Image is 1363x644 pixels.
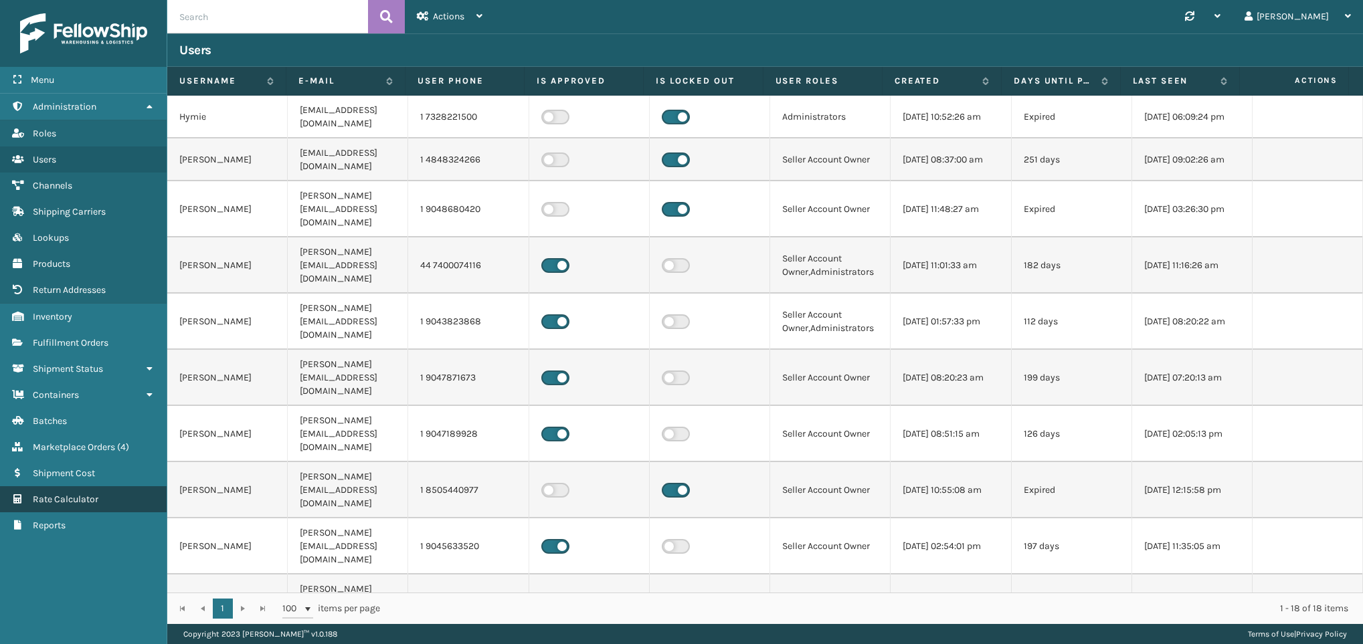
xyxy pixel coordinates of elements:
td: Seller Account Owner,Administrators [770,294,891,350]
a: Terms of Use [1248,629,1294,639]
span: Actions [433,11,464,22]
td: Expired [1012,462,1132,518]
span: Administration [33,101,96,112]
label: Days until password expires [1014,75,1095,87]
td: [DATE] 08:20:23 am [891,350,1011,406]
td: [PERSON_NAME][EMAIL_ADDRESS][DOMAIN_NAME] [288,574,408,631]
td: 1 9045633520 [408,518,529,574]
span: Roles [33,128,56,139]
span: Rate Calculator [33,494,98,505]
span: Menu [31,74,54,86]
td: Expired [1012,96,1132,138]
td: Seller Account Owner [770,138,891,181]
span: Inventory [33,311,72,322]
td: [PERSON_NAME] [167,406,288,462]
td: 1 7328221500 [408,96,529,138]
td: 182 days [1012,237,1132,294]
td: [PERSON_NAME][EMAIL_ADDRESS][DOMAIN_NAME] [288,294,408,350]
td: [DATE] 03:26:30 pm [1132,181,1253,237]
td: [DATE] 02:54:01 pm [891,518,1011,574]
span: Shipment Status [33,363,103,374]
td: [DATE] 08:20:22 am [1132,294,1253,350]
div: | [1248,624,1347,644]
td: [EMAIL_ADDRESS][DOMAIN_NAME] [288,96,408,138]
td: [PERSON_NAME][EMAIL_ADDRESS][DOMAIN_NAME] [288,350,408,406]
td: Seller Account Owner [770,518,891,574]
td: [DATE] 11:01:33 am [891,237,1011,294]
td: 1 4848324266 [408,138,529,181]
td: [PERSON_NAME] [167,462,288,518]
td: [PERSON_NAME] [167,350,288,406]
td: Seller Account Owner [770,406,891,462]
td: [PERSON_NAME] [167,294,288,350]
span: Products [33,258,70,270]
span: Shipment Cost [33,467,95,479]
td: [PERSON_NAME] [167,237,288,294]
td: [PERSON_NAME][EMAIL_ADDRESS][DOMAIN_NAME] [288,181,408,237]
td: [DATE] 08:37:00 am [891,138,1011,181]
span: Lookups [33,232,69,243]
td: [DATE] 06:09:24 pm [1132,96,1253,138]
td: [DATE] 09:02:26 am [1132,138,1253,181]
img: logo [20,13,147,53]
td: 1 9047189928 [408,406,529,462]
td: [PERSON_NAME] [167,518,288,574]
td: 112 days [1012,294,1132,350]
label: Username [179,75,260,87]
span: Return Addresses [33,284,106,296]
span: Channels [33,180,72,191]
span: Batches [33,415,67,427]
span: Fulfillment Orders [33,337,108,348]
td: [PERSON_NAME][EMAIL_ADDRESS][DOMAIN_NAME] [288,462,408,518]
td: 1 8505440977 [408,462,529,518]
td: [PERSON_NAME][EMAIL_ADDRESS][DOMAIN_NAME] [288,237,408,294]
td: Seller Account Owner [770,462,891,518]
label: E-mail [298,75,379,87]
span: items per page [282,599,380,619]
label: Created [895,75,976,87]
td: [PERSON_NAME][EMAIL_ADDRESS][DOMAIN_NAME] [288,518,408,574]
td: Expired [1012,574,1132,631]
p: Copyright 2023 [PERSON_NAME]™ v 1.0.188 [183,624,337,644]
label: Is Locked Out [656,75,750,87]
td: [PERSON_NAME] [167,574,288,631]
td: Seller Account Owner,Administrators [770,237,891,294]
div: 1 - 18 of 18 items [399,602,1348,615]
td: Expired [1012,181,1132,237]
td: [DATE] 10:55:08 am [891,462,1011,518]
td: 1 9048680420 [408,181,529,237]
td: Hymie [167,96,288,138]
td: 126 days [1012,406,1132,462]
td: [DATE] 11:16:26 am [1132,237,1253,294]
td: [DATE] 02:05:13 pm [1132,406,1253,462]
span: Marketplace Orders [33,441,115,453]
td: Seller Account Owner [770,574,891,631]
td: [DATE] 07:20:13 am [1132,350,1253,406]
td: 1 8633700699 [408,574,529,631]
span: Users [33,154,56,165]
span: 100 [282,602,302,615]
td: [DATE] 11:48:27 am [891,181,1011,237]
span: Containers [33,389,79,401]
td: [DATE] 08:51:15 am [891,406,1011,462]
td: [PERSON_NAME] [167,181,288,237]
td: [DATE] 11:35:05 am [1132,518,1253,574]
td: 197 days [1012,518,1132,574]
td: [DATE] 10:52:26 am [891,96,1011,138]
td: 1 9047871673 [408,350,529,406]
span: Shipping Carriers [33,206,106,217]
h3: Users [179,42,211,58]
label: User Roles [776,75,870,87]
td: 44 7400074116 [408,237,529,294]
span: Reports [33,520,66,531]
a: Privacy Policy [1296,629,1347,639]
td: 251 days [1012,138,1132,181]
label: Last Seen [1133,75,1214,87]
td: Seller Account Owner [770,350,891,406]
label: Is Approved [537,75,631,87]
span: ( 4 ) [117,441,129,453]
td: [DATE] 03:55:10 pm [1132,574,1253,631]
a: 1 [213,599,233,619]
td: [DATE] 01:57:33 pm [891,294,1011,350]
td: [PERSON_NAME] [167,138,288,181]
